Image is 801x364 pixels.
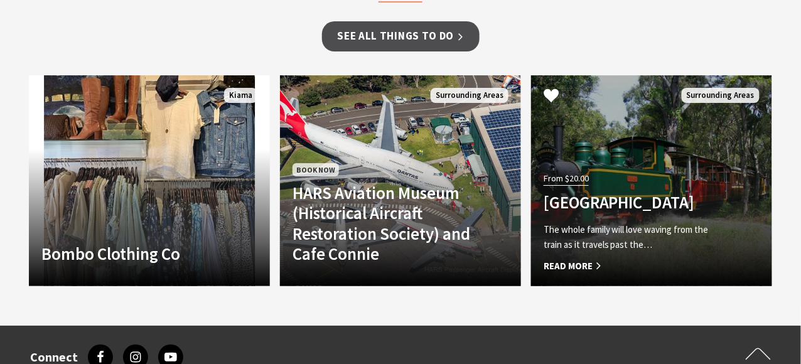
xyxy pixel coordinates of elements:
h4: [GEOGRAPHIC_DATA] [544,192,723,212]
a: From $20.00 [GEOGRAPHIC_DATA] The whole family will love waving from the train as it travels past... [531,75,772,286]
span: Read More [544,259,723,274]
span: Surrounding Areas [682,88,760,104]
h4: HARS Aviation Museum (Historical Aircraft Restoration Society) and Cafe Connie [293,183,472,264]
a: Book Now HARS Aviation Museum (Historical Aircraft Restoration Society) and Cafe Connie Surroundi... [280,75,521,286]
button: Click to Favourite Illawarra Light Railway Museum [531,75,572,118]
span: Kiama [224,88,257,104]
span: Surrounding Areas [431,88,508,104]
p: The whole family will love waving from the train as it travels past the… [544,222,723,252]
a: Another Image Used Bombo Clothing Co Kiama [29,75,270,286]
a: See all Things To Do [322,21,480,51]
h4: Bombo Clothing Co [41,244,221,264]
span: From $20.00 [544,171,589,186]
span: Book Now [293,163,339,176]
